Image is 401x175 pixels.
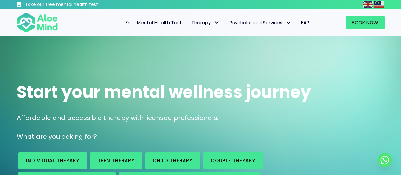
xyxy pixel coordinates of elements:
span: Child Therapy [153,157,192,164]
h3: Take our free mental health test [25,2,132,8]
span: Therapy [191,19,220,26]
img: ms [374,1,384,8]
a: Teen Therapy [90,152,142,169]
a: Child Therapy [145,152,200,169]
nav: Menu [66,16,314,29]
a: Take our free mental health test [17,2,132,9]
span: What are you [17,132,60,141]
span: Psychological Services [230,19,292,26]
a: English [363,1,374,8]
img: Aloe mind Logo [17,12,58,33]
a: EAP [296,16,314,29]
a: Psychological ServicesPsychological Services: submenu [225,16,296,29]
span: Therapy: submenu [212,18,222,27]
span: Teen Therapy [98,157,134,164]
a: Individual therapy [18,152,87,169]
span: Book Now [352,19,378,26]
a: Malay [374,1,385,8]
span: EAP [301,19,309,26]
span: Start your mental wellness journey [17,80,311,104]
a: Whatsapp [378,153,392,167]
span: Couple therapy [211,157,255,164]
img: en [363,1,373,8]
span: looking for? [60,132,97,141]
a: Couple therapy [203,152,263,169]
span: Psychological Services: submenu [284,18,293,27]
a: Book Now [346,16,385,29]
a: Free Mental Health Test [121,16,187,29]
p: Affordable and accessible therapy with licensed professionals. [17,113,385,123]
span: Free Mental Health Test [126,19,182,26]
a: TherapyTherapy: submenu [187,16,225,29]
span: Individual therapy [26,157,79,164]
